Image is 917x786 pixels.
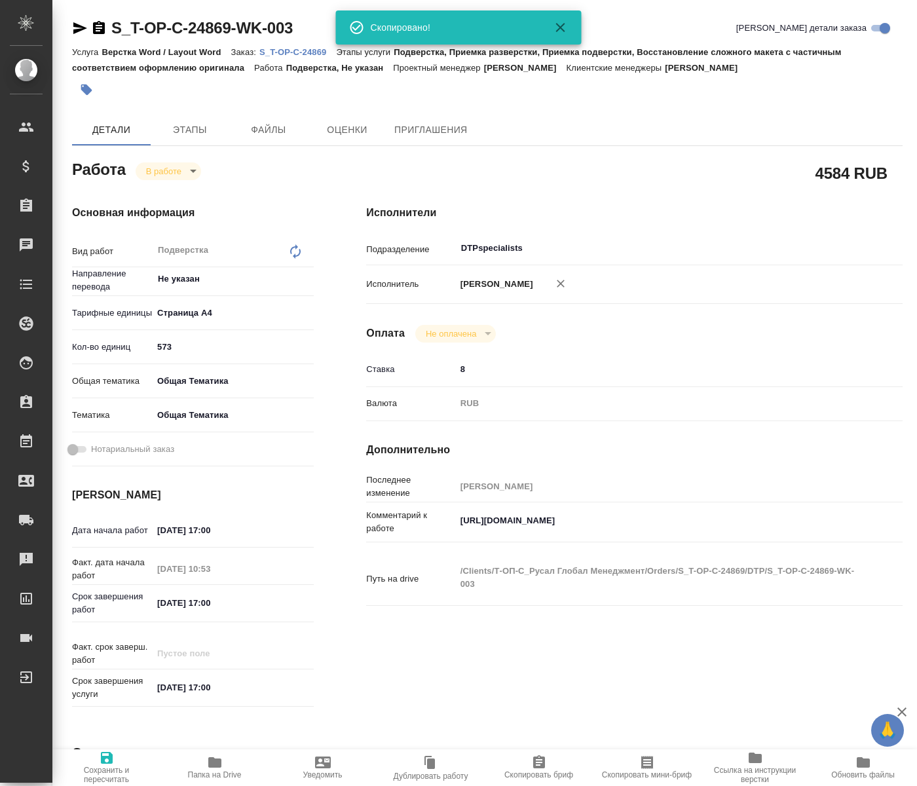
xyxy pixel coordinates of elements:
[456,278,533,291] p: [PERSON_NAME]
[91,443,174,456] span: Нотариальный заказ
[602,770,692,779] span: Скопировать мини-бриф
[231,47,259,57] p: Заказ:
[316,122,379,138] span: Оценки
[366,243,455,256] p: Подразделение
[259,47,336,57] p: S_T-OP-C-24869
[153,302,314,324] div: Страница А4
[456,360,858,379] input: ✎ Введи что-нибудь
[336,47,394,57] p: Этапы услуги
[52,749,160,786] button: Сохранить и пересчитать
[153,678,267,697] input: ✎ Введи что-нибудь
[72,675,153,701] p: Срок завершения услуги
[366,205,903,221] h4: Исполнители
[665,63,747,73] p: [PERSON_NAME]
[72,524,153,537] p: Дата начала работ
[371,21,534,34] div: Скопировано!
[153,370,314,392] div: Общая Тематика
[394,772,468,781] span: Дублировать работу
[851,247,853,250] button: Open
[815,162,888,184] h2: 4584 RUB
[485,749,593,786] button: Скопировать бриф
[254,63,286,73] p: Работа
[142,166,185,177] button: В работе
[153,644,267,663] input: Пустое поле
[72,47,102,57] p: Услуга
[393,63,483,73] p: Проектный менеджер
[567,63,665,73] p: Клиентские менеджеры
[736,22,867,35] span: [PERSON_NAME] детали заказа
[153,559,267,578] input: Пустое поле
[153,593,267,612] input: ✎ Введи что-нибудь
[484,63,567,73] p: [PERSON_NAME]
[102,47,231,57] p: Верстка Word / Layout Word
[72,307,153,320] p: Тарифные единицы
[394,122,468,138] span: Приглашения
[456,560,858,595] textarea: /Clients/Т-ОП-С_Русал Глобал Менеджмент/Orders/S_T-OP-C-24869/DTP/S_T-OP-C-24869-WK-003
[111,19,293,37] a: S_T-OP-C-24869-WK-003
[504,770,573,779] span: Скопировать бриф
[366,474,455,500] p: Последнее изменение
[366,572,455,586] p: Путь на drive
[72,157,126,180] h2: Работа
[876,717,899,744] span: 🙏
[422,328,480,339] button: Не оплачена
[831,770,895,779] span: Обновить файлы
[366,363,455,376] p: Ставка
[72,245,153,258] p: Вид работ
[307,278,309,280] button: Open
[72,20,88,36] button: Скопировать ссылку для ЯМессенджера
[809,749,917,786] button: Обновить файлы
[303,770,343,779] span: Уведомить
[72,641,153,667] p: Факт. срок заверш. работ
[456,392,858,415] div: RUB
[153,404,314,426] div: Общая Тематика
[366,509,455,535] p: Комментарий к работе
[72,75,101,104] button: Добавить тэг
[153,337,314,356] input: ✎ Введи что-нибудь
[188,770,242,779] span: Папка на Drive
[159,122,221,138] span: Этапы
[456,477,858,496] input: Пустое поле
[377,749,485,786] button: Дублировать работу
[701,749,809,786] button: Ссылка на инструкции верстки
[153,521,267,540] input: ✎ Введи что-нибудь
[593,749,701,786] button: Скопировать мини-бриф
[72,267,153,293] p: Направление перевода
[366,326,405,341] h4: Оплата
[60,766,153,784] span: Сохранить и пересчитать
[269,749,377,786] button: Уведомить
[160,749,269,786] button: Папка на Drive
[545,20,576,35] button: Закрыть
[72,590,153,616] p: Срок завершения работ
[366,442,903,458] h4: Дополнительно
[136,162,201,180] div: В работе
[546,269,575,298] button: Удалить исполнителя
[80,122,143,138] span: Детали
[91,20,107,36] button: Скопировать ссылку
[72,375,153,388] p: Общая тематика
[366,278,455,291] p: Исполнитель
[366,397,455,410] p: Валюта
[72,47,842,73] p: Подверстка, Приемка разверстки, Приемка подверстки, Восстановление сложного макета с частичным со...
[72,409,153,422] p: Тематика
[72,556,153,582] p: Факт. дата начала работ
[456,510,858,532] textarea: [URL][DOMAIN_NAME]
[709,766,801,784] span: Ссылка на инструкции верстки
[871,714,904,747] button: 🙏
[72,743,115,764] h2: Заказ
[237,122,300,138] span: Файлы
[259,46,336,57] a: S_T-OP-C-24869
[72,205,314,221] h4: Основная информация
[286,63,394,73] p: Подверстка, Не указан
[72,487,314,503] h4: [PERSON_NAME]
[415,325,496,343] div: В работе
[72,341,153,354] p: Кол-во единиц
